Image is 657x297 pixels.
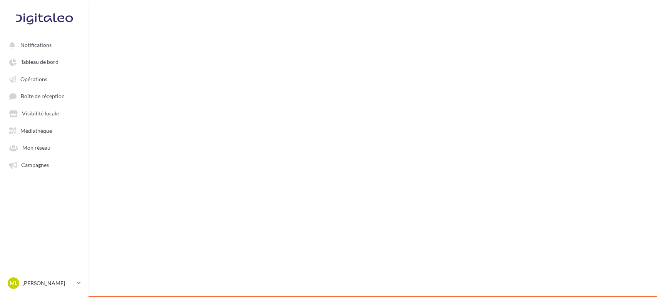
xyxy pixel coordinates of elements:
p: [PERSON_NAME] [22,279,74,287]
a: ML [PERSON_NAME] [6,276,82,290]
a: Médiathèque [5,123,84,137]
span: ML [10,279,17,287]
span: Mon réseau [22,145,50,151]
a: Visibilité locale [5,106,84,120]
span: Tableau de bord [21,59,59,65]
a: Boîte de réception [5,89,84,103]
button: Notifications [5,38,81,52]
a: Opérations [5,72,84,86]
span: Notifications [20,42,52,48]
span: Boîte de réception [21,93,65,100]
span: Médiathèque [20,127,52,134]
a: Tableau de bord [5,55,84,68]
span: Opérations [20,76,47,82]
span: Visibilité locale [22,110,59,117]
a: Mon réseau [5,140,84,154]
span: Campagnes [21,162,49,168]
a: Campagnes [5,158,84,172]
